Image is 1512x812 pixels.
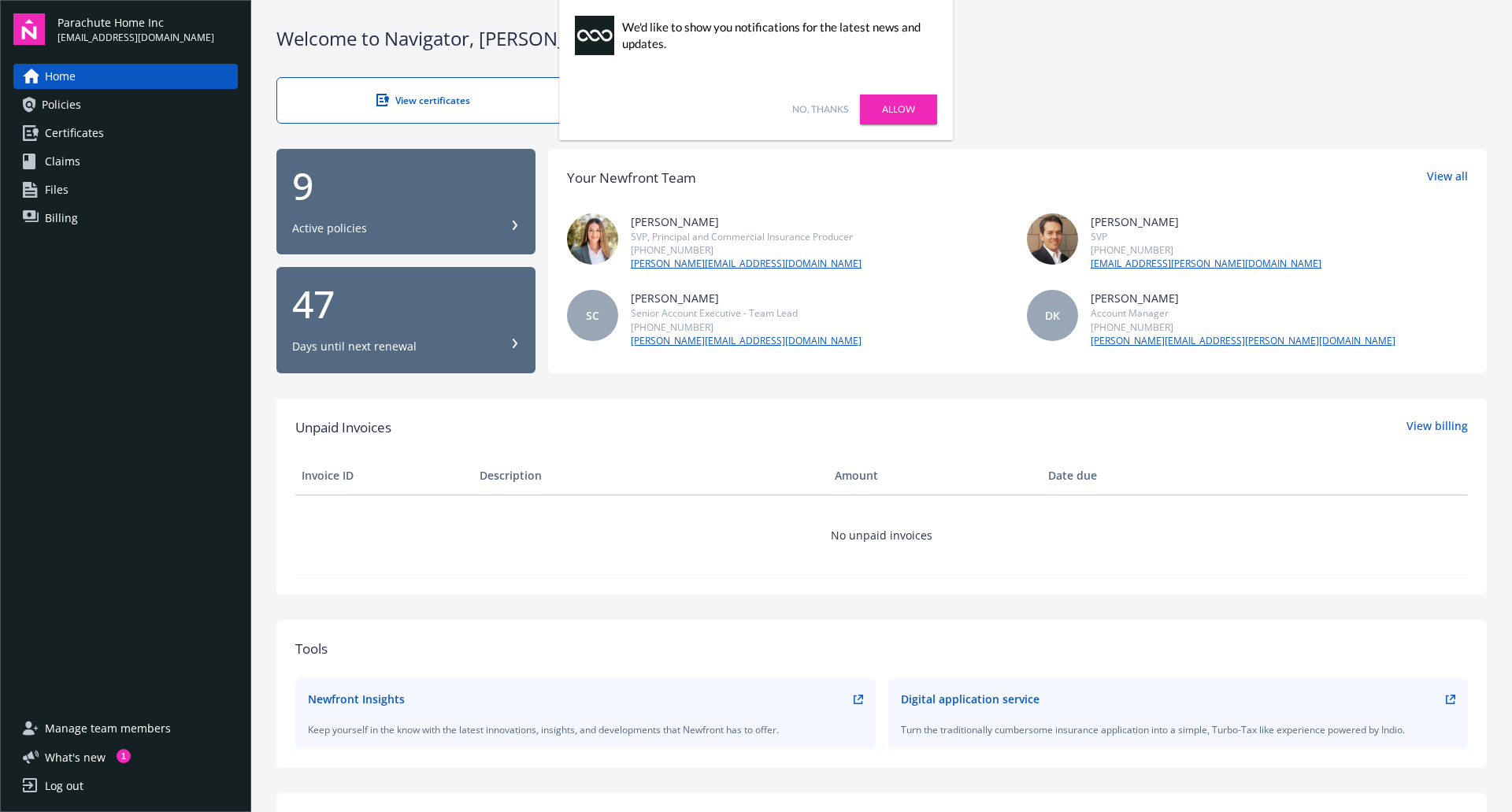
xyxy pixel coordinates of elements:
[631,290,862,306] div: [PERSON_NAME]
[13,177,238,202] a: Files
[901,723,1456,736] div: Turn the traditionally cumbersome insurance application into a simple, Turbo-Tax like experience ...
[295,495,1468,575] td: No unpaid invoices
[57,13,238,45] button: Parachute Home Inc[EMAIL_ADDRESS][DOMAIN_NAME]
[631,306,862,320] div: Senior Account Executive - Team Lead
[860,95,937,124] a: Allow
[292,167,520,205] div: 9
[13,13,45,45] img: navigator-logo.svg
[276,267,535,373] button: 47Days until next renewal
[1027,213,1078,265] img: photo
[45,149,80,174] span: Claims
[1091,243,1321,257] div: [PHONE_NUMBER]
[42,92,81,117] span: Policies
[13,749,131,766] button: What's new1
[45,716,171,741] span: Manage team members
[13,149,238,174] a: Claims
[276,77,569,124] a: View certificates
[295,417,391,438] span: Unpaid Invoices
[13,92,238,117] a: Policies
[1091,213,1321,230] div: [PERSON_NAME]
[276,149,535,255] button: 9Active policies
[45,177,69,202] span: Files
[1091,306,1395,320] div: Account Manager
[828,457,1042,495] th: Amount
[631,230,862,243] div: SVP, Principal and Commercial Insurance Producer
[295,457,473,495] th: Invoice ID
[631,243,862,257] div: [PHONE_NUMBER]
[622,19,929,52] div: We'd like to show you notifications for the latest news and updates.
[1045,307,1060,324] span: DK
[45,773,83,799] div: Log out
[567,168,696,188] div: Your Newfront Team
[1091,334,1395,348] a: [PERSON_NAME][EMAIL_ADDRESS][PERSON_NAME][DOMAIN_NAME]
[57,14,214,31] span: Parachute Home Inc
[292,339,417,354] div: Days until next renewal
[631,334,862,348] a: [PERSON_NAME][EMAIL_ADDRESS][DOMAIN_NAME]
[308,723,863,736] div: Keep yourself in the know with the latest innovations, insights, and developments that Newfront h...
[631,321,862,334] div: [PHONE_NUMBER]
[13,64,238,89] a: Home
[295,639,1468,659] div: Tools
[292,221,367,236] div: Active policies
[631,257,862,271] a: [PERSON_NAME][EMAIL_ADDRESS][DOMAIN_NAME]
[309,94,537,107] div: View certificates
[13,716,238,741] a: Manage team members
[45,206,78,231] span: Billing
[1091,230,1321,243] div: SVP
[45,749,106,766] span: What ' s new
[13,121,238,146] a: Certificates
[1427,168,1468,188] a: View all
[276,25,1487,52] div: Welcome to Navigator , [PERSON_NAME]
[308,691,405,707] div: Newfront Insights
[631,213,862,230] div: [PERSON_NAME]
[586,307,599,324] span: SC
[1091,290,1395,306] div: [PERSON_NAME]
[45,121,104,146] span: Certificates
[57,31,214,45] span: [EMAIL_ADDRESS][DOMAIN_NAME]
[1091,321,1395,334] div: [PHONE_NUMBER]
[792,102,848,117] a: No, thanks
[292,285,520,323] div: 47
[1042,457,1220,495] th: Date due
[45,64,76,89] span: Home
[1091,257,1321,271] a: [EMAIL_ADDRESS][PERSON_NAME][DOMAIN_NAME]
[567,213,618,265] img: photo
[1406,417,1468,438] a: View billing
[901,691,1039,707] div: Digital application service
[13,206,238,231] a: Billing
[473,457,828,495] th: Description
[117,749,131,763] div: 1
